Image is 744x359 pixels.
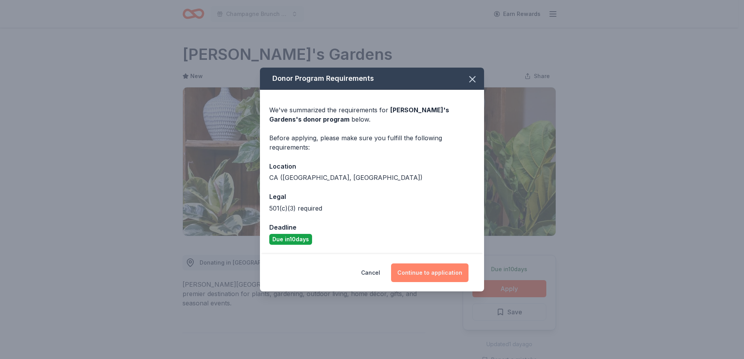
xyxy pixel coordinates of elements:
div: Location [269,161,475,171]
div: Before applying, please make sure you fulfill the following requirements: [269,133,475,152]
div: CA ([GEOGRAPHIC_DATA], [GEOGRAPHIC_DATA]) [269,173,475,182]
button: Continue to application [391,263,469,282]
div: Deadline [269,222,475,232]
div: 501(c)(3) required [269,204,475,213]
div: Donor Program Requirements [260,68,484,90]
div: We've summarized the requirements for below. [269,105,475,124]
div: Due in 10 days [269,234,312,245]
button: Cancel [361,263,380,282]
div: Legal [269,192,475,202]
